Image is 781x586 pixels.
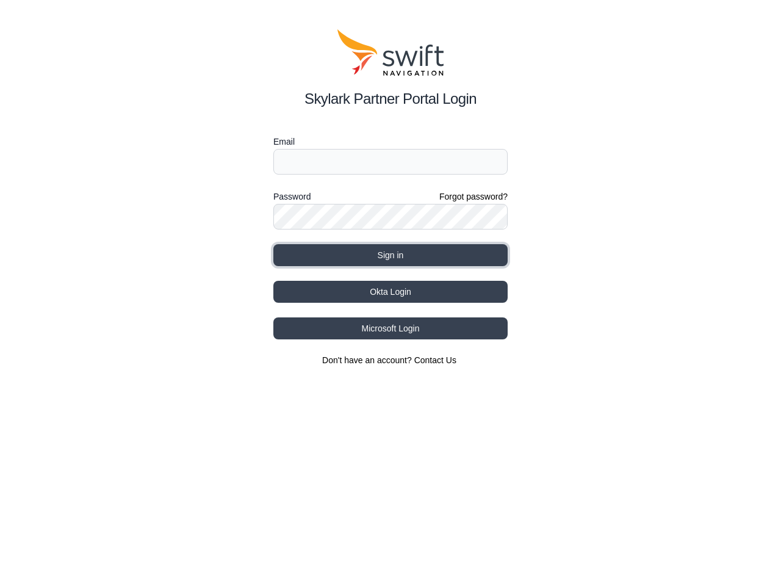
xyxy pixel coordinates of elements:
[273,189,311,204] label: Password
[273,354,508,366] section: Don't have an account?
[273,134,508,149] label: Email
[439,190,508,203] a: Forgot password?
[273,317,508,339] button: Microsoft Login
[273,244,508,266] button: Sign in
[414,355,456,365] a: Contact Us
[273,281,508,303] button: Okta Login
[273,88,508,110] h2: Skylark Partner Portal Login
